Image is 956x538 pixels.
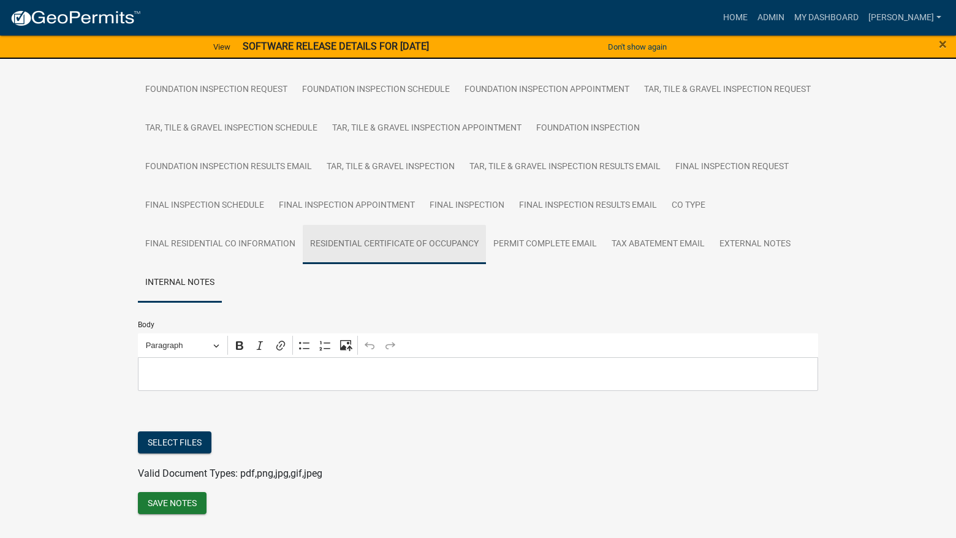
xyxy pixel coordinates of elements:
[789,6,863,29] a: My Dashboard
[243,40,429,52] strong: SOFTWARE RELEASE DETAILS FOR [DATE]
[146,338,210,353] span: Paragraph
[138,186,271,225] a: Final Inspection Schedule
[939,36,947,53] span: ×
[319,148,462,187] a: Tar, Tile & Gravel Inspection
[138,357,818,391] div: Editor editing area: main. Press Alt+0 for help.
[939,37,947,51] button: Close
[863,6,946,29] a: [PERSON_NAME]
[138,109,325,148] a: Tar, Tile & Gravel Inspection Schedule
[664,186,713,225] a: CO Type
[138,70,295,110] a: Foundation Inspection Request
[457,70,637,110] a: Foundation Inspection Appointment
[512,186,664,225] a: Final Inspection Results Email
[712,225,798,264] a: External Notes
[138,148,319,187] a: Foundation Inspection Results Email
[529,109,647,148] a: Foundation Inspection
[462,148,668,187] a: Tar, Tile & Gravel Inspection Results Email
[668,148,796,187] a: Final Inspection Request
[295,70,457,110] a: Foundation Inspection Schedule
[208,37,235,57] a: View
[138,321,154,328] label: Body
[422,186,512,225] a: Final Inspection
[325,109,529,148] a: Tar, Tile & Gravel Inspection Appointment
[138,468,322,479] span: Valid Document Types: pdf,png,jpg,gif,jpeg
[753,6,789,29] a: Admin
[138,263,222,303] a: Internal Notes
[138,225,303,264] a: Final Residential CO Information
[140,336,225,355] button: Paragraph, Heading
[603,37,672,57] button: Don't show again
[138,492,207,514] button: Save Notes
[303,225,486,264] a: Residential Certificate of Occupancy
[486,225,604,264] a: Permit Complete Email
[604,225,712,264] a: Tax Abatement Email
[138,431,211,453] button: Select files
[718,6,753,29] a: Home
[637,70,818,110] a: Tar, Tile & Gravel Inspection Request
[138,333,818,357] div: Editor toolbar
[271,186,422,225] a: Final Inspection Appointment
